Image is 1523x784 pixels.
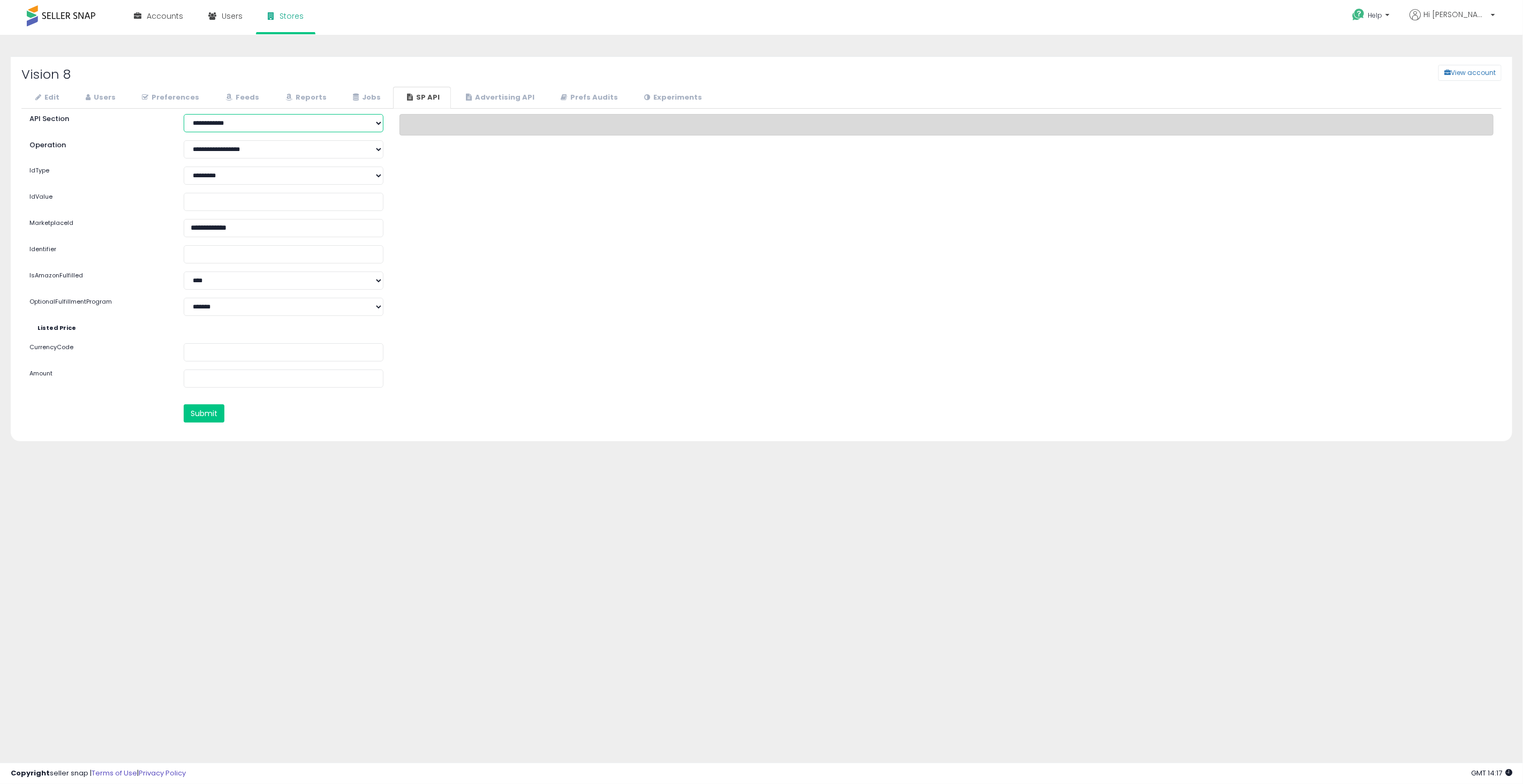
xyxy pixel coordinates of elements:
span: Stores [280,11,304,21]
h2: Vision 8 [13,67,637,81]
a: Prefs Audits [547,87,629,109]
a: Jobs [339,87,392,109]
a: SP API [393,87,451,109]
i: Get Help [1352,8,1365,21]
label: MarketplaceId [21,219,176,228]
a: Users [72,87,127,109]
label: IsAmazonFulfilled [21,272,176,280]
span: Users [222,11,243,21]
button: Submit [184,404,224,423]
a: Hi [PERSON_NAME] [1409,9,1495,33]
a: Advertising API [452,87,546,109]
label: API Section [21,114,176,124]
span: Help [1368,11,1382,20]
a: View account [1430,65,1446,81]
a: Preferences [128,87,210,109]
a: Edit [21,87,71,109]
label: IdType [21,167,176,175]
label: Listed Price [29,324,177,333]
label: Operation [21,140,176,150]
span: Hi [PERSON_NAME] [1423,9,1488,20]
label: Amount [21,370,176,378]
a: Experiments [630,87,713,109]
label: Identifier [21,245,176,254]
span: Accounts [147,11,183,21]
label: OptionalFulfillmentProgram [21,298,176,306]
a: Feeds [212,87,270,109]
a: Reports [272,87,338,109]
label: IdValue [21,193,176,201]
label: CurrencyCode [21,343,176,352]
button: View account [1438,65,1502,81]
